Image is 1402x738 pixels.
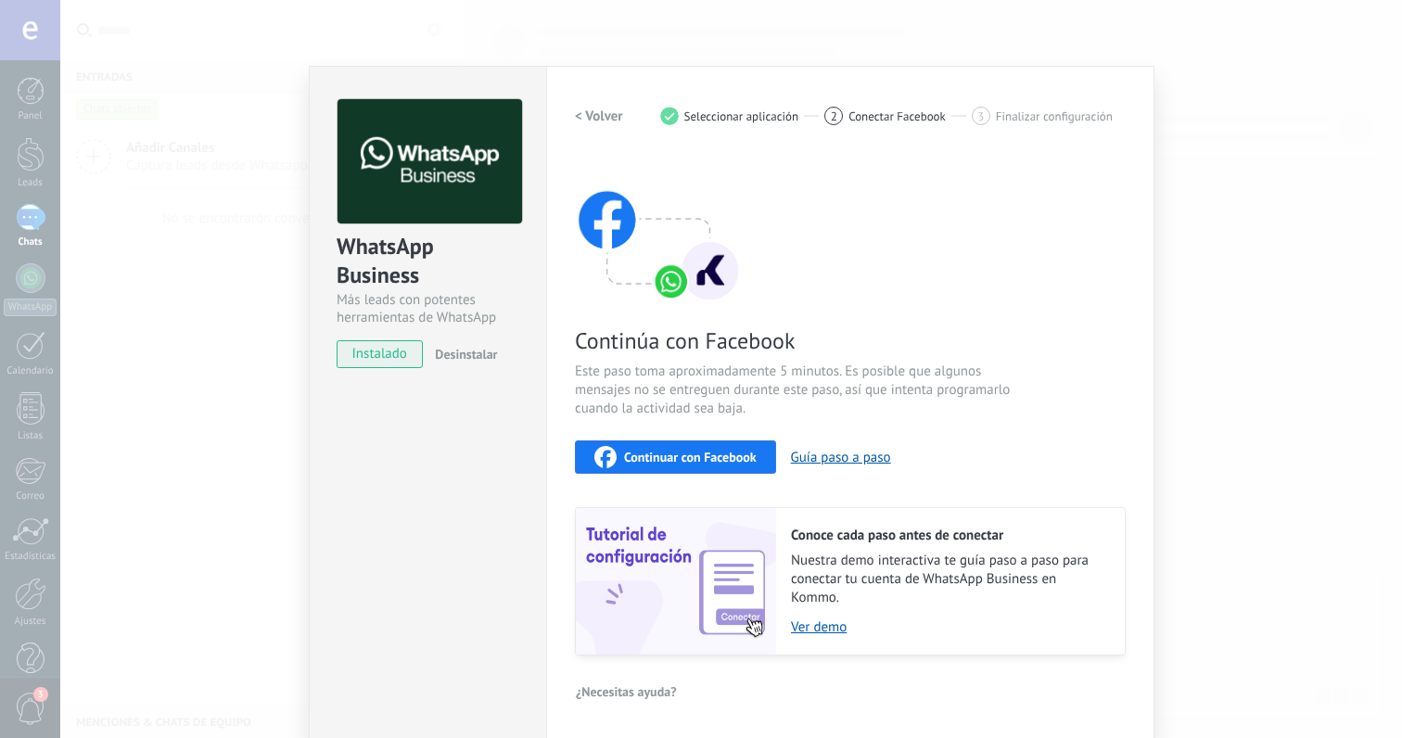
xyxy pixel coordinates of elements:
[338,340,422,368] span: instalado
[996,109,1113,123] span: Finalizar configuración
[575,363,1016,418] span: Este paso toma aproximadamente 5 minutos. Es posible que algunos mensajes no se entreguen durante...
[831,108,837,124] span: 2
[576,685,677,698] span: ¿Necesitas ayuda?
[575,440,776,474] button: Continuar con Facebook
[624,451,757,464] span: Continuar con Facebook
[575,99,623,133] button: < Volver
[848,109,946,123] span: Conectar Facebook
[435,346,497,363] span: Desinstalar
[338,99,522,224] img: logo_main.png
[575,326,1016,355] span: Continúa con Facebook
[575,678,678,706] button: ¿Necesitas ayuda?
[791,552,1106,607] span: Nuestra demo interactiva te guía paso a paso para conectar tu cuenta de WhatsApp Business en Kommo.
[791,449,891,466] button: Guía paso a paso
[427,340,497,368] button: Desinstalar
[337,232,519,291] div: WhatsApp Business
[977,108,984,124] span: 3
[575,155,742,303] img: connect with facebook
[791,618,1106,636] a: Ver demo
[337,291,519,326] div: Más leads con potentes herramientas de WhatsApp
[684,109,799,123] span: Seleccionar aplicación
[791,527,1106,544] h2: Conoce cada paso antes de conectar
[575,108,623,125] h2: < Volver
